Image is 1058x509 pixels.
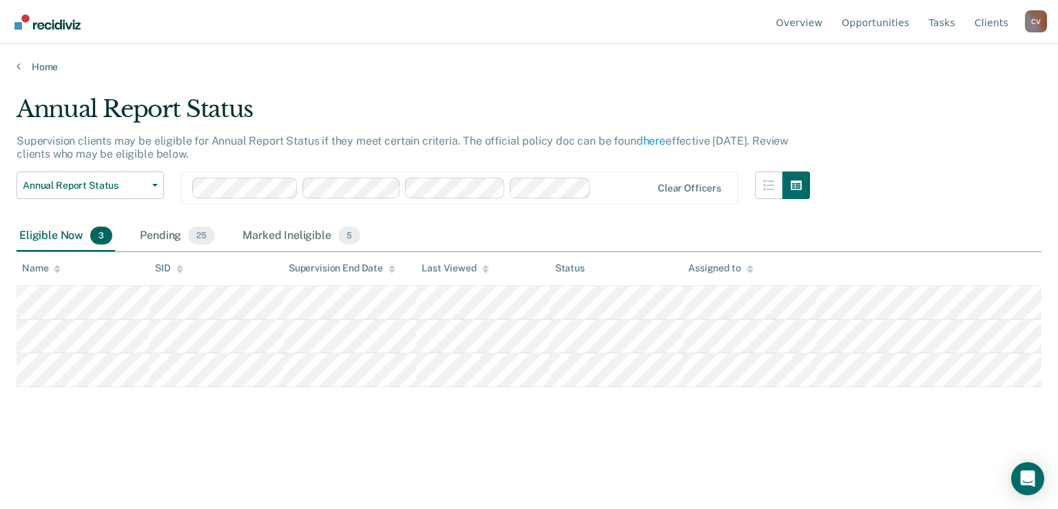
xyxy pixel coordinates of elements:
[289,262,395,274] div: Supervision End Date
[22,262,61,274] div: Name
[658,183,721,194] div: Clear officers
[137,221,218,251] div: Pending25
[155,262,183,274] div: SID
[643,134,665,147] a: here
[23,180,147,191] span: Annual Report Status
[90,227,112,245] span: 3
[17,221,115,251] div: Eligible Now3
[422,262,488,274] div: Last Viewed
[17,95,810,134] div: Annual Report Status
[1011,462,1044,495] div: Open Intercom Messenger
[338,227,360,245] span: 5
[1025,10,1047,32] button: Profile dropdown button
[688,262,753,274] div: Assigned to
[14,14,81,30] img: Recidiviz
[188,227,215,245] span: 25
[17,134,788,160] p: Supervision clients may be eligible for Annual Report Status if they meet certain criteria. The o...
[240,221,363,251] div: Marked Ineligible5
[17,172,164,199] button: Annual Report Status
[17,61,1041,73] a: Home
[555,262,585,274] div: Status
[1025,10,1047,32] div: C V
